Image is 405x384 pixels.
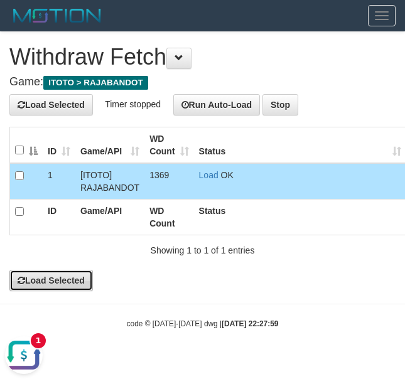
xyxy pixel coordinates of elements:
[127,319,279,328] small: code © [DATE]-[DATE] dwg |
[149,170,169,180] span: 1369
[75,200,144,235] th: Game/API
[75,127,144,164] th: Game/API: activate to sort column ascending
[43,76,148,90] span: ITOTO > RAJABANDOT
[173,94,261,115] button: Run Auto-Load
[221,170,234,180] span: OK
[9,45,396,70] h1: Withdraw Fetch
[9,94,93,115] button: Load Selected
[105,99,161,109] span: Timer stopped
[31,2,46,17] div: New messages notification
[199,170,219,180] a: Load
[43,163,75,200] td: 1
[75,163,144,200] td: [ITOTO] RAJABANDOT
[43,127,75,164] th: ID: activate to sort column ascending
[262,94,298,115] button: Stop
[43,200,75,235] th: ID
[144,200,193,235] th: WD Count
[9,239,396,257] div: Showing 1 to 1 of 1 entries
[9,76,396,88] h4: Game:
[9,270,93,291] button: Load Selected
[5,5,43,43] button: Open LiveChat chat widget
[9,6,105,25] img: MOTION_logo.png
[144,127,193,164] th: WD Count: activate to sort column ascending
[222,319,278,328] strong: [DATE] 22:27:59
